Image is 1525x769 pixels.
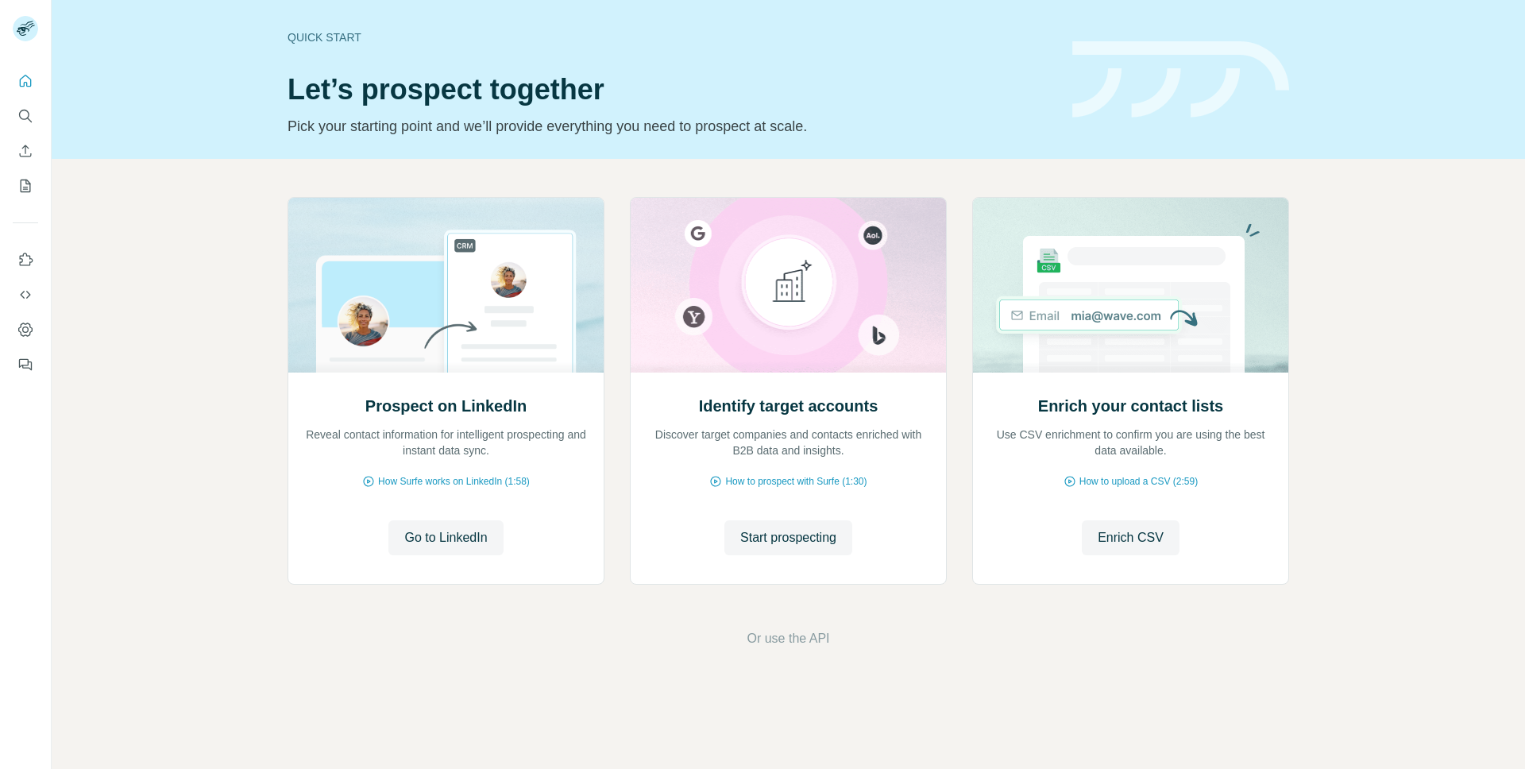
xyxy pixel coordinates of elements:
span: Enrich CSV [1098,528,1164,547]
button: Enrich CSV [13,137,38,165]
h1: Let’s prospect together [288,74,1053,106]
span: How Surfe works on LinkedIn (1:58) [378,474,530,489]
img: Identify target accounts [630,198,947,373]
button: Go to LinkedIn [388,520,503,555]
img: Enrich your contact lists [972,198,1289,373]
span: How to prospect with Surfe (1:30) [725,474,867,489]
button: Dashboard [13,315,38,344]
img: banner [1072,41,1289,118]
button: Search [13,102,38,130]
span: How to upload a CSV (2:59) [1079,474,1198,489]
span: Go to LinkedIn [404,528,487,547]
p: Use CSV enrichment to confirm you are using the best data available. [989,427,1272,458]
span: Start prospecting [740,528,836,547]
img: Prospect on LinkedIn [288,198,604,373]
h2: Identify target accounts [699,395,878,417]
button: Quick start [13,67,38,95]
p: Reveal contact information for intelligent prospecting and instant data sync. [304,427,588,458]
button: Enrich CSV [1082,520,1179,555]
button: Start prospecting [724,520,852,555]
h2: Prospect on LinkedIn [365,395,527,417]
h2: Enrich your contact lists [1038,395,1223,417]
button: Use Surfe API [13,280,38,309]
p: Discover target companies and contacts enriched with B2B data and insights. [647,427,930,458]
button: Feedback [13,350,38,379]
p: Pick your starting point and we’ll provide everything you need to prospect at scale. [288,115,1053,137]
div: Quick start [288,29,1053,45]
button: My lists [13,172,38,200]
button: Use Surfe on LinkedIn [13,245,38,274]
button: Or use the API [747,629,829,648]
